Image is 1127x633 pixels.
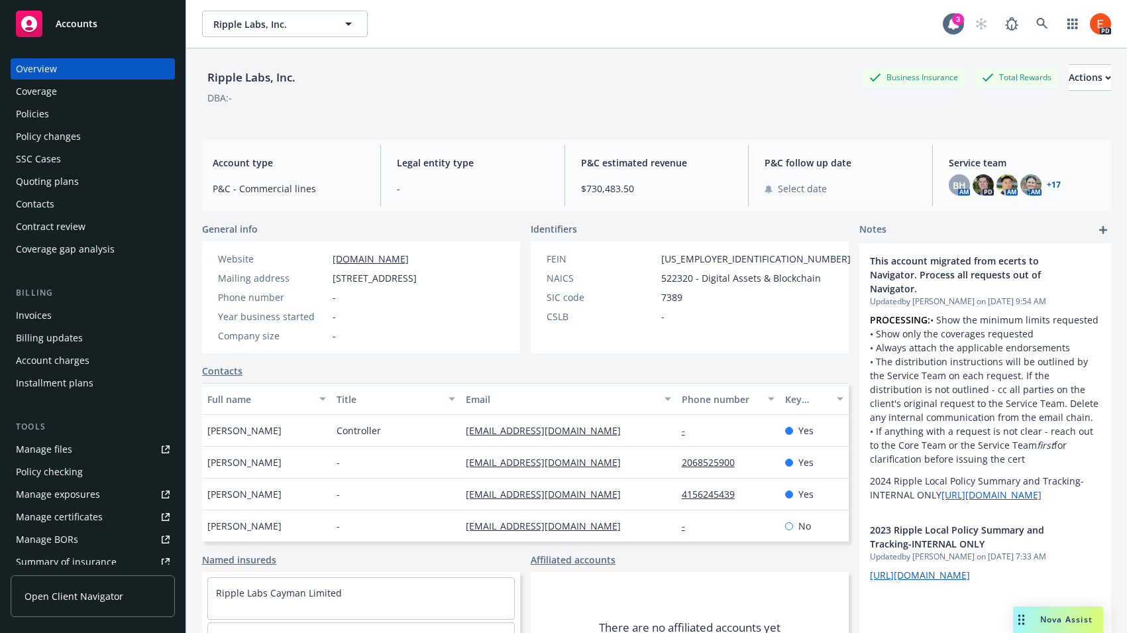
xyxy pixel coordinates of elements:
[682,488,745,500] a: 4156245439
[11,439,175,460] a: Manage files
[952,13,964,25] div: 3
[1020,174,1042,196] img: photo
[11,506,175,528] a: Manage certificates
[780,383,849,415] button: Key contact
[547,252,656,266] div: FEIN
[547,310,656,323] div: CSLB
[218,329,327,343] div: Company size
[213,182,364,196] span: P&C - Commercial lines
[337,487,340,501] span: -
[16,126,81,147] div: Policy changes
[1037,439,1054,451] em: first
[397,182,549,196] span: -
[682,424,696,437] a: -
[16,148,61,170] div: SSC Cases
[16,239,115,260] div: Coverage gap analysis
[16,506,103,528] div: Manage certificates
[581,156,733,170] span: P&C estimated revenue
[56,19,97,29] span: Accounts
[202,69,301,86] div: Ripple Labs, Inc.
[870,523,1066,551] span: 2023 Ripple Local Policy Summary and Tracking-INTERNAL ONLY
[11,5,175,42] a: Accounts
[11,216,175,237] a: Contract review
[1029,11,1055,37] a: Search
[202,553,276,567] a: Named insureds
[870,313,1100,466] p: • Show the minimum limits requested • Show only the coverages requested • Always attach the appli...
[870,569,970,581] a: [URL][DOMAIN_NAME]
[333,271,417,285] span: [STREET_ADDRESS]
[337,455,340,469] span: -
[333,253,409,265] a: [DOMAIN_NAME]
[16,171,79,192] div: Quoting plans
[531,222,577,236] span: Identifiers
[870,474,1100,502] p: 2024 Ripple Local Policy Summary and Tracking-INTERNAL ONLY
[16,58,57,80] div: Overview
[337,424,381,437] span: Controller
[11,551,175,573] a: Summary of insurance
[1069,64,1111,91] button: Actions
[953,178,966,192] span: BH
[11,239,175,260] a: Coverage gap analysis
[331,383,460,415] button: Title
[11,171,175,192] a: Quoting plans
[202,364,242,378] a: Contacts
[11,529,175,550] a: Manage BORs
[207,424,282,437] span: [PERSON_NAME]
[547,290,656,304] div: SIC code
[998,11,1025,37] a: Report a Bug
[333,310,336,323] span: -
[466,520,631,532] a: [EMAIL_ADDRESS][DOMAIN_NAME]
[337,519,340,533] span: -
[16,194,54,215] div: Contacts
[218,252,327,266] div: Website
[16,551,117,573] div: Summary of insurance
[973,174,994,196] img: photo
[798,455,814,469] span: Yes
[202,11,368,37] button: Ripple Labs, Inc.
[16,216,85,237] div: Contract review
[207,455,282,469] span: [PERSON_NAME]
[870,551,1100,563] span: Updated by [PERSON_NAME] on [DATE] 7:33 AM
[1095,222,1111,238] a: add
[661,290,682,304] span: 7389
[11,148,175,170] a: SSC Cases
[870,254,1066,296] span: This account migrated from ecerts to Navigator. Process all requests out of Navigator.
[11,350,175,371] a: Account charges
[661,271,821,285] span: 522320 - Digital Assets & Blockchain
[1059,11,1086,37] a: Switch app
[1013,606,1030,633] div: Drag to move
[11,373,175,394] a: Installment plans
[466,392,656,406] div: Email
[16,484,100,505] div: Manage exposures
[765,156,916,170] span: P&C follow up date
[216,587,342,599] a: Ripple Labs Cayman Limited
[16,81,57,102] div: Coverage
[460,383,676,415] button: Email
[11,484,175,505] a: Manage exposures
[337,392,441,406] div: Title
[870,314,930,326] strong: PROCESSING:
[16,305,52,326] div: Invoices
[466,424,631,437] a: [EMAIL_ADDRESS][DOMAIN_NAME]
[202,383,331,415] button: Full name
[16,529,78,550] div: Manage BORs
[16,439,72,460] div: Manage files
[859,243,1111,512] div: This account migrated from ecerts to Navigator. Process all requests out of Navigator.Updatedby [...
[11,305,175,326] a: Invoices
[1047,181,1061,189] a: +17
[1090,13,1111,34] img: photo
[11,286,175,300] div: Billing
[798,424,814,437] span: Yes
[661,252,851,266] span: [US_EMPLOYER_IDENTIFICATION_NUMBER]
[16,461,83,483] div: Policy checking
[661,310,665,323] span: -
[11,327,175,349] a: Billing updates
[682,456,745,469] a: 2068525900
[676,383,780,415] button: Phone number
[1040,614,1093,625] span: Nova Assist
[11,126,175,147] a: Policy changes
[11,461,175,483] a: Policy checking
[213,17,328,31] span: Ripple Labs, Inc.
[466,456,631,469] a: [EMAIL_ADDRESS][DOMAIN_NAME]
